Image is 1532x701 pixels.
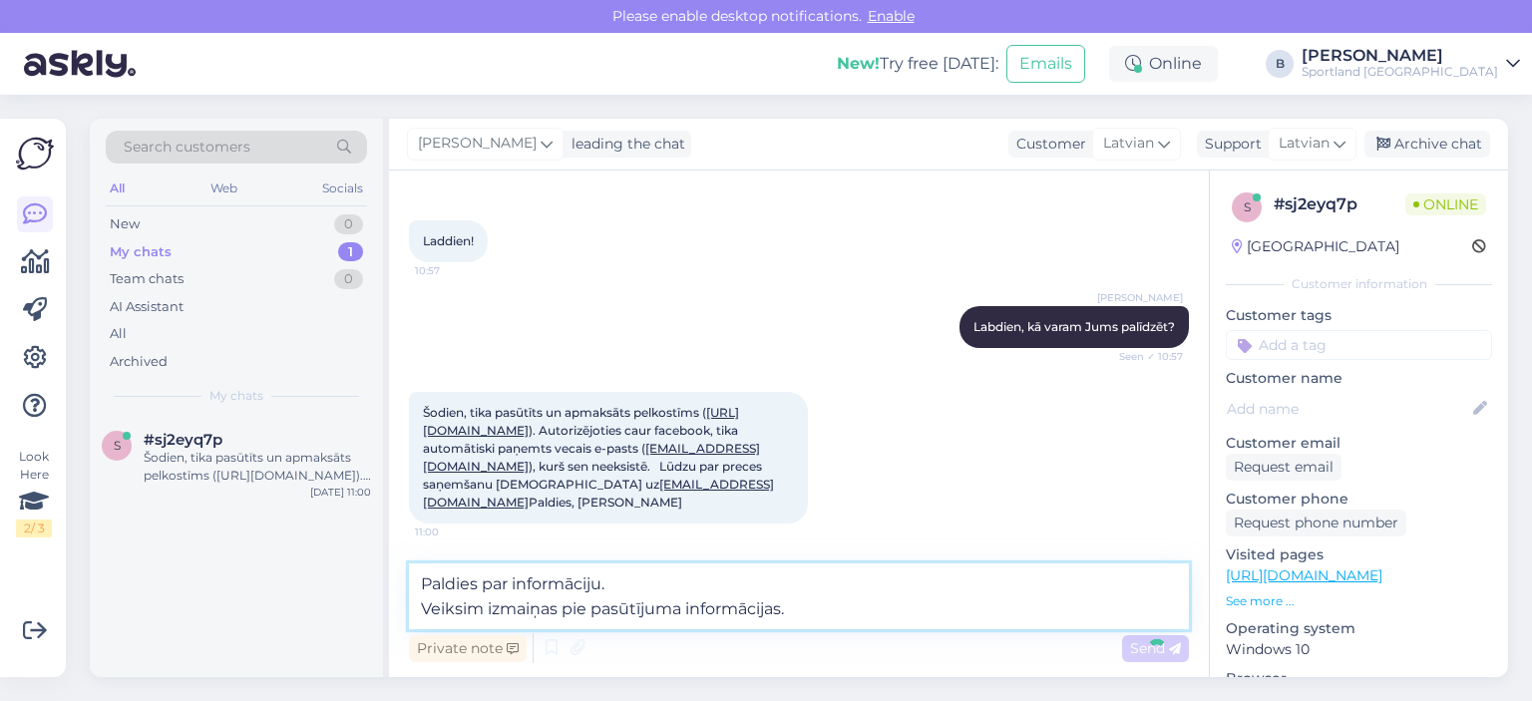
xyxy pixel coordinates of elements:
[1266,50,1294,78] div: B
[1226,489,1492,510] p: Customer phone
[415,525,490,539] span: 11:00
[338,242,363,262] div: 1
[1364,131,1490,158] div: Archive chat
[206,175,241,201] div: Web
[837,52,998,76] div: Try free [DATE]:
[1226,454,1341,481] div: Request email
[16,520,52,537] div: 2 / 3
[415,263,490,278] span: 10:57
[862,7,921,25] span: Enable
[564,134,685,155] div: leading the chat
[1227,398,1469,420] input: Add name
[1302,48,1498,64] div: [PERSON_NAME]
[1226,305,1492,326] p: Customer tags
[1226,544,1492,565] p: Visited pages
[1103,133,1154,155] span: Latvian
[16,448,52,537] div: Look Here
[114,438,121,453] span: s
[110,352,168,372] div: Archived
[973,319,1175,334] span: Labdien, kā varam Jums palīdzēt?
[1197,134,1262,155] div: Support
[110,269,184,289] div: Team chats
[418,133,537,155] span: [PERSON_NAME]
[110,214,140,234] div: New
[423,405,774,510] span: Šodien, tika pasūtīts un apmaksāts pelkostīms ( ). Autorizējoties caur facebook, tika automātiski...
[1232,236,1399,257] div: [GEOGRAPHIC_DATA]
[144,431,222,449] span: #sj2eyq7p
[310,485,371,500] div: [DATE] 11:00
[1226,618,1492,639] p: Operating system
[110,324,127,344] div: All
[1097,290,1183,305] span: [PERSON_NAME]
[110,242,172,262] div: My chats
[1279,133,1330,155] span: Latvian
[1008,134,1086,155] div: Customer
[423,233,474,248] span: Laddien!
[1244,199,1251,214] span: s
[334,269,363,289] div: 0
[110,297,184,317] div: AI Assistant
[106,175,129,201] div: All
[144,449,371,485] div: Šodien, tika pasūtīts un apmaksāts pelkostīms ([URL][DOMAIN_NAME]). Autorizējoties caur facebook,...
[1226,639,1492,660] p: Windows 10
[837,54,880,73] b: New!
[1302,64,1498,80] div: Sportland [GEOGRAPHIC_DATA]
[1226,330,1492,360] input: Add a tag
[334,214,363,234] div: 0
[1226,592,1492,610] p: See more ...
[1226,368,1492,389] p: Customer name
[1405,193,1486,215] span: Online
[1006,45,1085,83] button: Emails
[124,137,250,158] span: Search customers
[1226,510,1406,536] div: Request phone number
[318,175,367,201] div: Socials
[1109,46,1218,82] div: Online
[1226,433,1492,454] p: Customer email
[1108,349,1183,364] span: Seen ✓ 10:57
[1226,275,1492,293] div: Customer information
[1226,668,1492,689] p: Browser
[209,387,263,405] span: My chats
[1274,192,1405,216] div: # sj2eyq7p
[1226,566,1382,584] a: [URL][DOMAIN_NAME]
[1302,48,1520,80] a: [PERSON_NAME]Sportland [GEOGRAPHIC_DATA]
[16,135,54,173] img: Askly Logo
